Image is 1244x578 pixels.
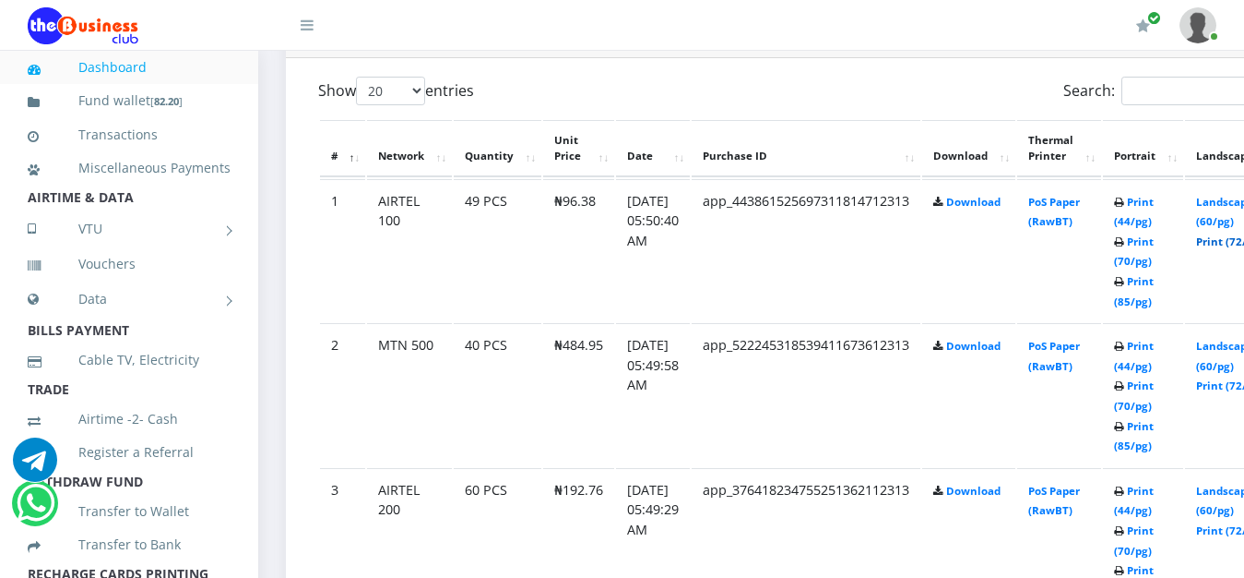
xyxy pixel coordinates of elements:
[28,276,231,322] a: Data
[1028,339,1080,373] a: PoS Paper (RawBT)
[692,323,920,466] td: app_522245318539411673612313
[454,120,541,177] th: Quantity: activate to sort column ascending
[150,94,183,108] small: [ ]
[616,323,690,466] td: [DATE] 05:49:58 AM
[692,179,920,322] td: app_443861525697311814712313
[367,120,452,177] th: Network: activate to sort column ascending
[28,339,231,381] a: Cable TV, Electricity
[28,114,231,156] a: Transactions
[1114,339,1154,373] a: Print (44/pg)
[616,120,690,177] th: Date: activate to sort column ascending
[28,243,231,285] a: Vouchers
[922,120,1015,177] th: Download: activate to sort column ascending
[320,323,365,466] td: 2
[28,7,138,44] img: Logo
[320,179,365,322] td: 1
[1114,524,1154,558] a: Print (70/pg)
[946,484,1001,498] a: Download
[946,195,1001,209] a: Download
[320,120,365,177] th: #: activate to sort column descending
[1017,120,1101,177] th: Thermal Printer: activate to sort column ascending
[28,46,231,89] a: Dashboard
[692,120,920,177] th: Purchase ID: activate to sort column ascending
[1147,11,1161,25] span: Renew/Upgrade Subscription
[28,206,231,252] a: VTU
[318,77,474,105] label: Show entries
[1028,484,1080,518] a: PoS Paper (RawBT)
[28,398,231,440] a: Airtime -2- Cash
[543,120,614,177] th: Unit Price: activate to sort column ascending
[543,323,614,466] td: ₦484.95
[28,490,231,533] a: Transfer to Wallet
[367,179,452,322] td: AIRTEL 100
[1103,120,1183,177] th: Portrait: activate to sort column ascending
[454,179,541,322] td: 49 PCS
[28,524,231,566] a: Transfer to Bank
[1114,195,1154,229] a: Print (44/pg)
[154,94,179,108] b: 82.20
[1114,235,1154,269] a: Print (70/pg)
[17,495,54,525] a: Chat for support
[28,79,231,123] a: Fund wallet[82.20]
[28,431,231,474] a: Register a Referral
[616,179,690,322] td: [DATE] 05:50:40 AM
[1114,379,1154,413] a: Print (70/pg)
[1028,195,1080,229] a: PoS Paper (RawBT)
[28,147,231,189] a: Miscellaneous Payments
[454,323,541,466] td: 40 PCS
[1136,18,1150,33] i: Renew/Upgrade Subscription
[1114,274,1154,308] a: Print (85/pg)
[1179,7,1216,43] img: User
[13,452,57,482] a: Chat for support
[1114,484,1154,518] a: Print (44/pg)
[543,179,614,322] td: ₦96.38
[367,323,452,466] td: MTN 500
[356,77,425,105] select: Showentries
[946,339,1001,353] a: Download
[1114,419,1154,453] a: Print (85/pg)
